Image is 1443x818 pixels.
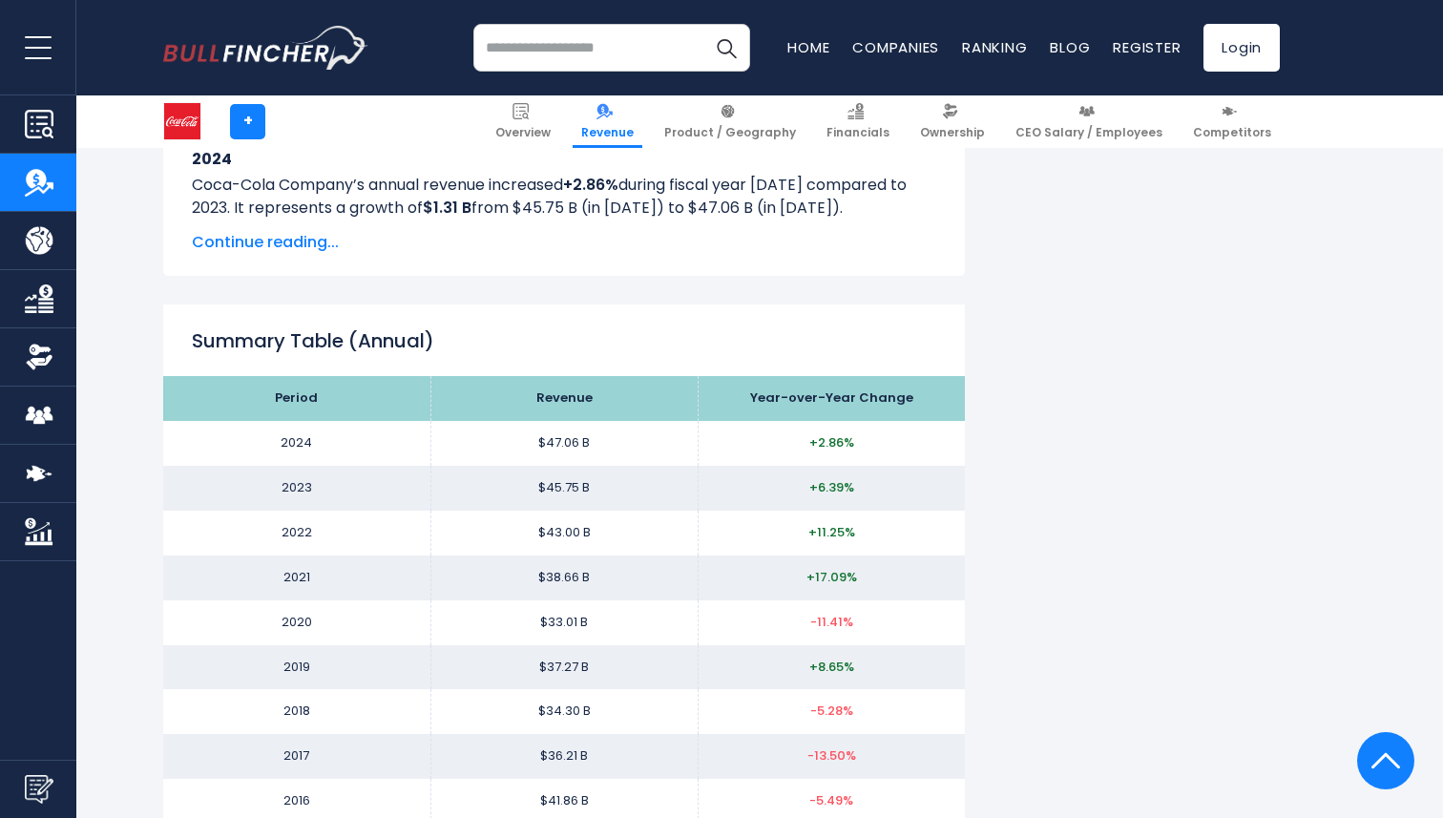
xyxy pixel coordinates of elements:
span: +6.39% [809,478,854,496]
b: +2.86% [563,174,618,196]
a: Companies [852,37,939,57]
td: $47.06 B [430,421,698,466]
img: KO logo [164,103,200,139]
span: Revenue [581,125,634,140]
span: +2.86% [809,433,854,451]
td: $36.21 B [430,734,698,779]
th: Revenue [430,376,698,421]
td: 2023 [163,466,430,511]
span: -5.28% [810,702,853,720]
td: $38.66 B [430,556,698,600]
td: 2021 [163,556,430,600]
td: $34.30 B [430,689,698,734]
a: Ownership [911,95,993,148]
span: Ownership [920,125,985,140]
span: -5.49% [809,791,853,809]
h2: Summary Table (Annual) [192,326,936,355]
th: Period [163,376,430,421]
span: Continue reading... [192,231,936,254]
h3: 2024 [192,147,936,171]
span: -11.41% [810,613,853,631]
span: CEO Salary / Employees [1015,125,1162,140]
p: Coca-Cola Company’s annual revenue increased during fiscal year [DATE] compared to 2023. It repre... [192,174,936,220]
td: $45.75 B [430,466,698,511]
th: Year-over-Year Change [698,376,965,421]
td: $37.27 B [430,645,698,690]
img: Ownership [25,343,53,371]
a: Ranking [962,37,1027,57]
td: $43.00 B [430,511,698,556]
img: bullfincher logo [163,26,368,70]
a: Home [787,37,829,57]
a: Go to homepage [163,26,368,70]
a: Product / Geography [656,95,805,148]
a: Login [1203,24,1280,72]
td: 2022 [163,511,430,556]
td: 2024 [163,421,430,466]
a: + [230,104,265,139]
a: Overview [487,95,559,148]
a: Financials [818,95,898,148]
a: Blog [1050,37,1090,57]
span: +8.65% [809,658,854,676]
td: 2018 [163,689,430,734]
td: 2019 [163,645,430,690]
span: +11.25% [808,523,855,541]
span: +17.09% [806,568,857,586]
a: Register [1113,37,1181,57]
td: 2020 [163,600,430,645]
button: Search [702,24,750,72]
a: CEO Salary / Employees [1007,95,1171,148]
b: $1.31 B [423,197,471,219]
td: $33.01 B [430,600,698,645]
a: Competitors [1184,95,1280,148]
span: Overview [495,125,551,140]
a: Revenue [573,95,642,148]
span: Financials [826,125,889,140]
td: 2017 [163,734,430,779]
span: Competitors [1193,125,1271,140]
span: Product / Geography [664,125,796,140]
span: -13.50% [807,746,856,765]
